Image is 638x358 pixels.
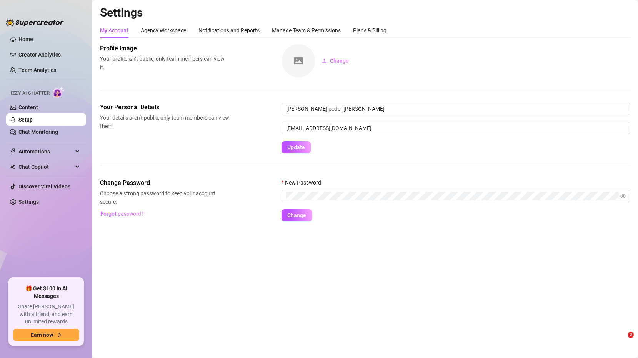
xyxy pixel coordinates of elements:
span: upload [321,58,327,63]
input: New Password [286,192,619,200]
button: Earn nowarrow-right [13,329,79,341]
a: Discover Viral Videos [18,183,70,190]
span: Earn now [31,332,53,338]
span: 2 [628,332,634,338]
a: Settings [18,199,39,205]
span: Izzy AI Chatter [11,90,50,97]
button: Change [282,209,312,221]
span: Forgot password? [100,211,144,217]
img: Chat Copilot [10,164,15,170]
span: Your details aren’t public, only team members can view them. [100,113,229,130]
a: Setup [18,117,33,123]
div: Notifications and Reports [198,26,260,35]
img: logo-BBDzfeDw.svg [6,18,64,26]
img: square-placeholder.png [282,44,315,77]
a: Chat Monitoring [18,129,58,135]
iframe: Intercom live chat [612,332,630,350]
div: Agency Workspace [141,26,186,35]
span: Share [PERSON_NAME] with a friend, and earn unlimited rewards [13,303,79,326]
a: Home [18,36,33,42]
span: thunderbolt [10,148,16,155]
div: My Account [100,26,128,35]
button: Forgot password? [100,208,144,220]
span: Your Personal Details [100,103,229,112]
span: Change [330,58,349,64]
span: Change [287,212,306,218]
span: 🎁 Get $100 in AI Messages [13,285,79,300]
span: arrow-right [56,332,62,338]
span: Your profile isn’t public, only team members can view it. [100,55,229,72]
span: Update [287,144,305,150]
div: Plans & Billing [353,26,386,35]
input: Enter name [282,103,630,115]
a: Team Analytics [18,67,56,73]
span: Profile image [100,44,229,53]
a: Content [18,104,38,110]
label: New Password [282,178,326,187]
div: Manage Team & Permissions [272,26,341,35]
button: Update [282,141,311,153]
span: Chat Copilot [18,161,73,173]
span: Automations [18,145,73,158]
span: Choose a strong password to keep your account secure. [100,189,229,206]
a: Creator Analytics [18,48,80,61]
h2: Settings [100,5,630,20]
img: AI Chatter [53,87,65,98]
span: Change Password [100,178,229,188]
button: Change [315,55,355,67]
input: Enter new email [282,122,630,134]
span: eye-invisible [620,193,626,199]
